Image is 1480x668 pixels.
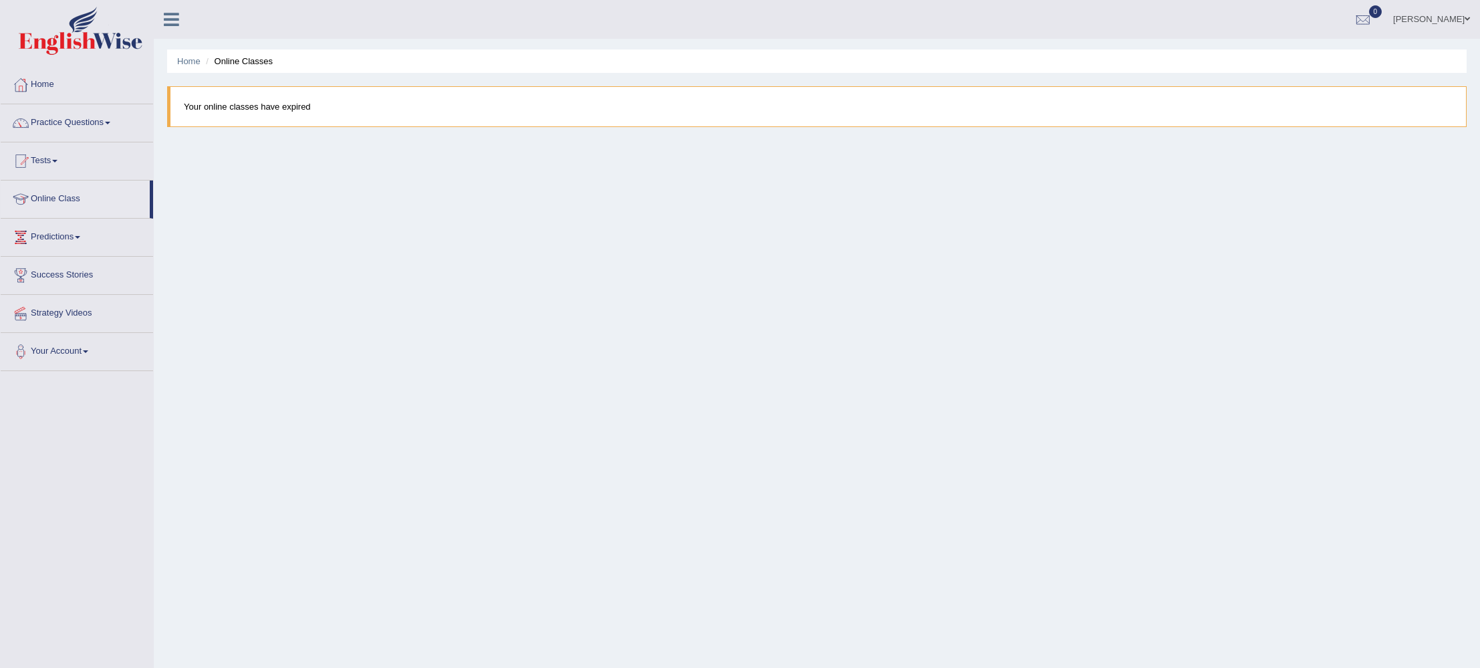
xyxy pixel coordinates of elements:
[203,55,273,68] li: Online Classes
[177,56,201,66] a: Home
[1,219,153,252] a: Predictions
[1,66,153,100] a: Home
[1,181,150,214] a: Online Class
[1,142,153,176] a: Tests
[1,295,153,328] a: Strategy Videos
[1369,5,1382,18] span: 0
[167,86,1467,127] blockquote: Your online classes have expired
[1,104,153,138] a: Practice Questions
[1,257,153,290] a: Success Stories
[1,333,153,366] a: Your Account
